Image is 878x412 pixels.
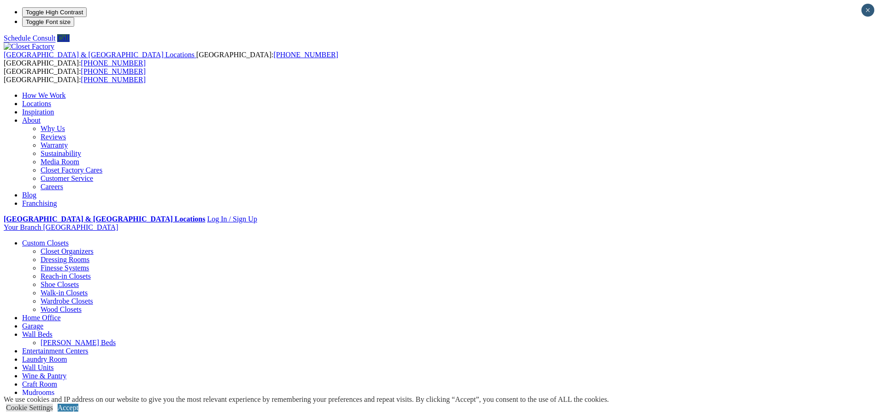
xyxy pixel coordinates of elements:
a: Custom Closets [22,239,69,247]
span: Your Branch [4,223,41,231]
a: Sustainability [41,149,81,157]
a: Your Branch [GEOGRAPHIC_DATA] [4,223,118,231]
a: About [22,116,41,124]
a: Mudrooms [22,388,54,396]
button: Toggle High Contrast [22,7,87,17]
a: Locations [22,100,51,107]
span: Toggle Font size [26,18,71,25]
a: Wall Beds [22,330,53,338]
a: Home Office [22,314,61,322]
a: How We Work [22,91,66,99]
a: Craft Room [22,380,57,388]
a: Media Room [41,158,79,166]
a: Schedule Consult [4,34,55,42]
a: Accept [58,404,78,412]
a: Why Us [41,125,65,132]
a: Reach-in Closets [41,272,91,280]
a: Careers [41,183,63,191]
a: [GEOGRAPHIC_DATA] & [GEOGRAPHIC_DATA] Locations [4,51,196,59]
a: Call [57,34,70,42]
a: Wood Closets [41,305,82,313]
a: Wall Units [22,364,53,371]
a: Dressing Rooms [41,256,89,263]
a: [GEOGRAPHIC_DATA] & [GEOGRAPHIC_DATA] Locations [4,215,205,223]
a: [PHONE_NUMBER] [81,59,146,67]
a: Finesse Systems [41,264,89,272]
a: Garage [22,322,43,330]
a: Franchising [22,199,57,207]
a: Wardrobe Closets [41,297,93,305]
a: Entertainment Centers [22,347,88,355]
a: Blog [22,191,36,199]
button: Toggle Font size [22,17,74,27]
a: Reviews [41,133,66,141]
span: [GEOGRAPHIC_DATA]: [GEOGRAPHIC_DATA]: [4,67,146,84]
a: Walk-in Closets [41,289,88,297]
a: [PERSON_NAME] Beds [41,339,116,346]
div: We use cookies and IP address on our website to give you the most relevant experience by remember... [4,395,609,404]
button: Close [861,4,874,17]
a: Closet Organizers [41,247,94,255]
span: [GEOGRAPHIC_DATA] [43,223,118,231]
a: Wine & Pantry [22,372,66,380]
a: [PHONE_NUMBER] [273,51,338,59]
img: Closet Factory [4,42,54,51]
a: [PHONE_NUMBER] [81,67,146,75]
a: Inspiration [22,108,54,116]
span: Toggle High Contrast [26,9,83,16]
a: Shoe Closets [41,281,79,288]
a: Closet Factory Cares [41,166,102,174]
a: Cookie Settings [6,404,53,412]
span: [GEOGRAPHIC_DATA] & [GEOGRAPHIC_DATA] Locations [4,51,194,59]
a: Laundry Room [22,355,67,363]
a: Customer Service [41,174,93,182]
a: Warranty [41,141,68,149]
a: Log In / Sign Up [207,215,257,223]
a: [PHONE_NUMBER] [81,76,146,84]
span: [GEOGRAPHIC_DATA]: [GEOGRAPHIC_DATA]: [4,51,338,67]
